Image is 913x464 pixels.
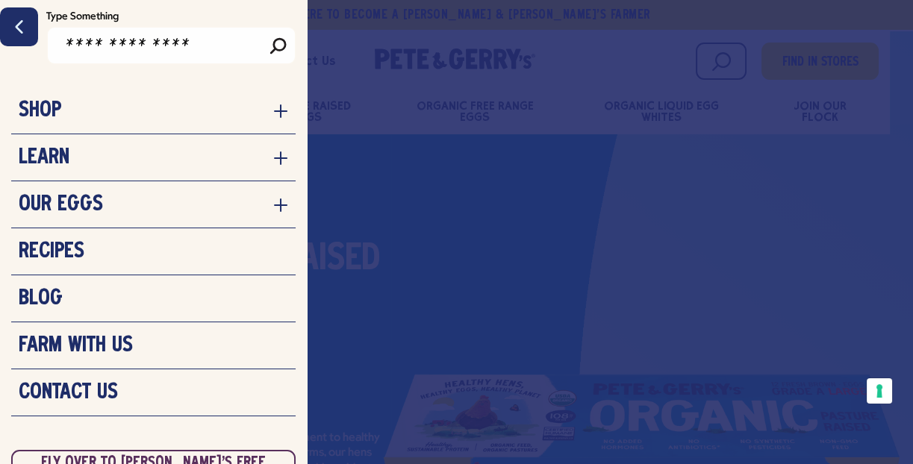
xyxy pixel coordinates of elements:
[19,241,84,263] h3: Recipes
[19,335,288,357] a: Farm With Us
[19,194,103,216] h3: Our Eggs
[19,194,288,216] a: Our Eggs
[19,288,63,310] h3: Blog
[19,382,288,404] a: Contact Us
[19,147,69,169] h3: Learn
[19,147,288,169] a: Learn
[867,378,892,404] button: Your consent preferences for tracking technologies
[19,335,133,357] h3: Farm With Us
[19,100,288,122] a: Shop
[19,100,61,122] h3: Shop
[46,7,296,26] label: Type Something
[19,382,118,404] h3: Contact Us
[19,288,288,310] a: Blog
[19,241,288,263] a: Recipes
[261,26,296,65] input: Search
